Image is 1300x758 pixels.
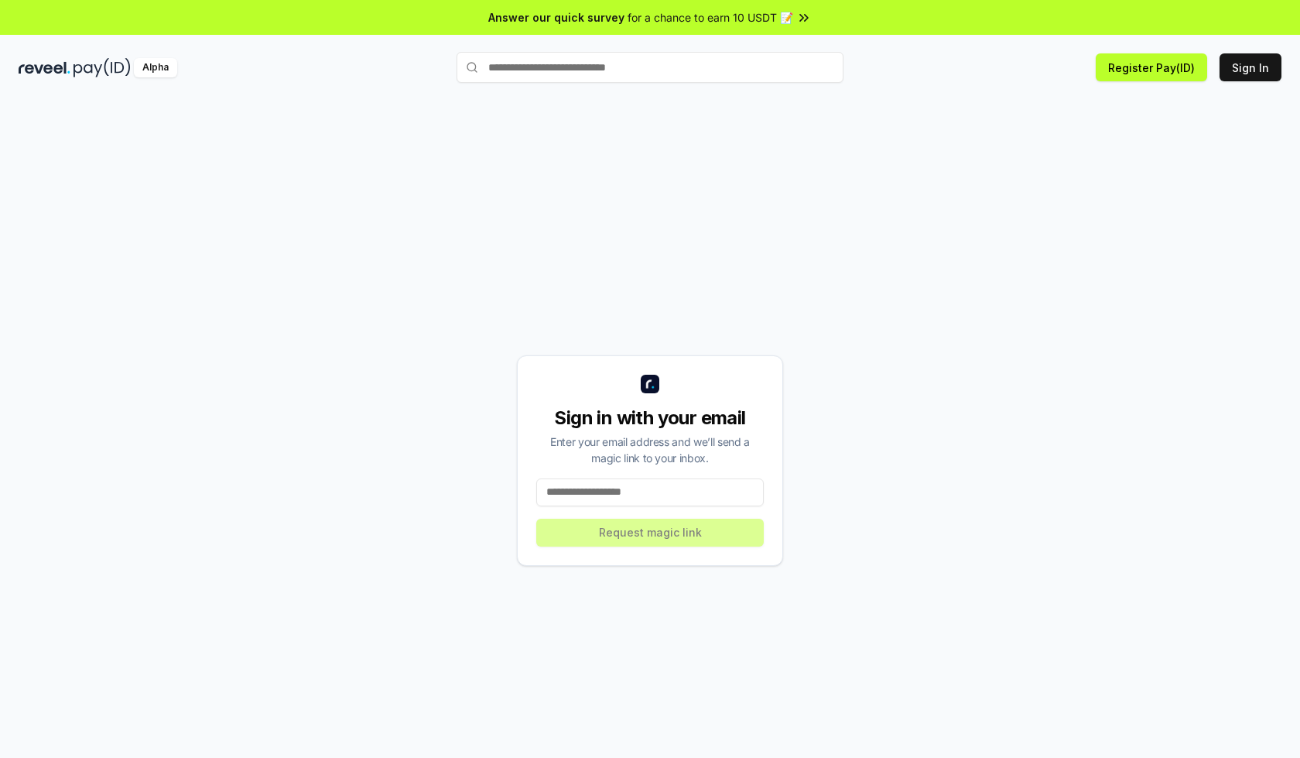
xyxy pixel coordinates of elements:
span: for a chance to earn 10 USDT 📝 [628,9,793,26]
div: Enter your email address and we’ll send a magic link to your inbox. [536,434,764,466]
span: Answer our quick survey [488,9,624,26]
img: logo_small [641,375,659,393]
img: pay_id [74,58,131,77]
img: reveel_dark [19,58,70,77]
div: Sign in with your email [536,406,764,430]
button: Sign In [1220,53,1281,81]
div: Alpha [134,58,177,77]
button: Register Pay(ID) [1096,53,1207,81]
